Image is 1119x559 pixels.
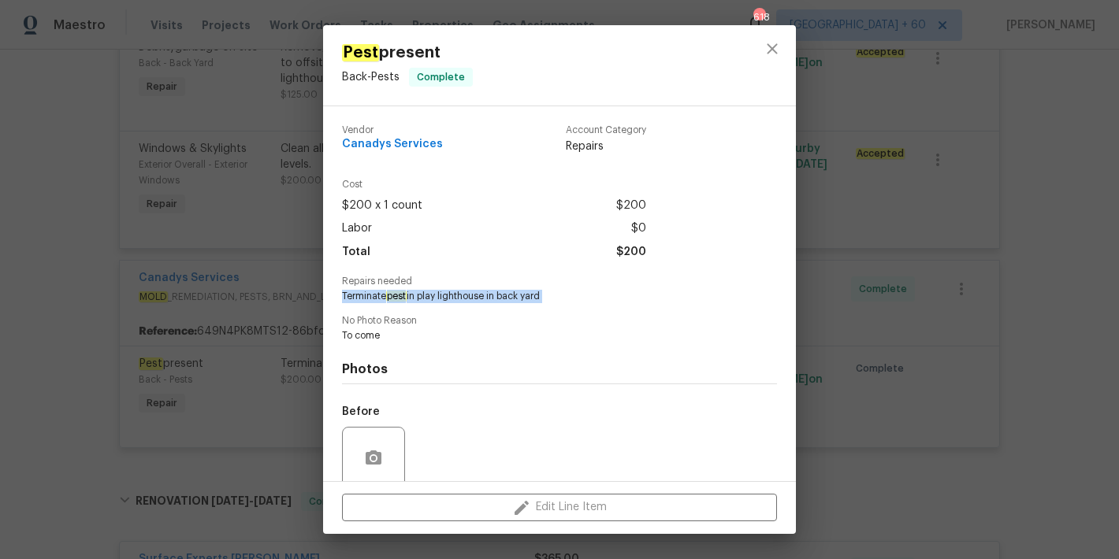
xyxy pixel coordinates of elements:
span: Repairs needed [342,276,777,287]
em: Pest [342,44,379,61]
h4: Photos [342,361,777,377]
span: Cost [342,180,646,190]
span: Total [342,241,370,264]
span: $200 [616,194,646,217]
span: No Photo Reason [342,316,777,326]
span: Complete [411,69,471,85]
button: close [753,30,791,68]
span: Canadys Services [342,139,443,150]
span: Account Category [566,125,646,135]
em: pest [386,291,407,302]
span: $200 x 1 count [342,194,422,217]
div: 618 [753,9,764,25]
span: $0 [631,217,646,240]
span: Vendor [342,125,443,135]
span: Terminate in play lighthouse in back yard [342,290,734,303]
span: Repairs [566,139,646,154]
span: $200 [616,241,646,264]
span: Back - Pests [342,72,400,83]
span: To come [342,329,734,342]
h5: Before [342,406,380,417]
span: present [342,44,473,61]
span: Labor [342,217,372,240]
